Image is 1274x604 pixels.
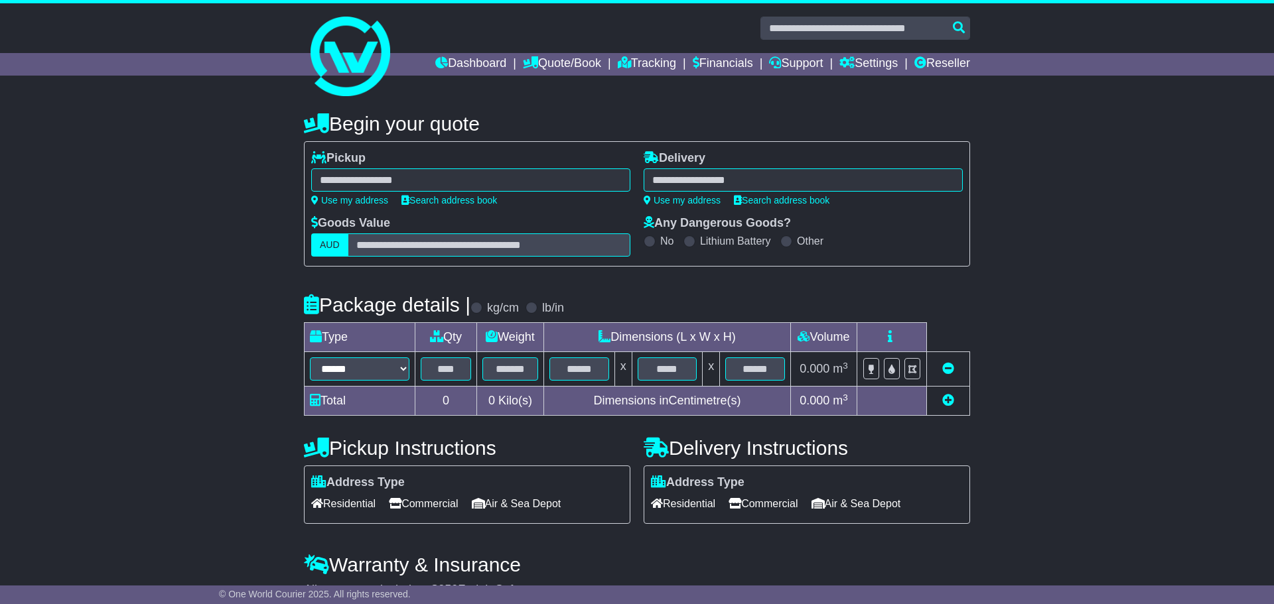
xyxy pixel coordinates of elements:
td: 0 [415,387,477,416]
h4: Begin your quote [304,113,970,135]
a: Search address book [401,195,497,206]
td: Weight [477,323,544,352]
span: Air & Sea Depot [472,493,561,514]
span: 0.000 [800,394,829,407]
td: Volume [790,323,857,352]
a: Dashboard [435,53,506,76]
span: m [833,394,848,407]
td: Kilo(s) [477,387,544,416]
sup: 3 [843,393,848,402]
td: Qty [415,323,477,352]
label: Other [797,235,823,247]
td: Dimensions in Centimetre(s) [543,387,790,416]
a: Use my address [644,195,721,206]
td: Total [305,387,415,416]
label: Any Dangerous Goods? [644,216,791,231]
span: Residential [651,493,715,514]
a: Tracking [618,53,676,76]
a: Add new item [942,394,954,407]
label: Address Type [311,475,405,490]
label: kg/cm [487,301,519,316]
a: Financials [693,53,753,76]
sup: 3 [843,361,848,371]
label: AUD [311,233,348,257]
span: Commercial [729,493,798,514]
label: Goods Value [311,216,390,231]
span: 0.000 [800,362,829,375]
div: All our quotes include a $ FreightSafe warranty. [304,583,970,597]
label: Delivery [644,151,705,166]
td: x [703,352,720,387]
td: Dimensions (L x W x H) [543,323,790,352]
label: Address Type [651,475,744,490]
a: Remove this item [942,362,954,375]
span: Residential [311,493,376,514]
a: Settings [839,53,898,76]
td: x [614,352,632,387]
span: © One World Courier 2025. All rights reserved. [219,589,411,599]
span: Air & Sea Depot [812,493,901,514]
h4: Delivery Instructions [644,437,970,459]
span: m [833,362,848,375]
h4: Pickup Instructions [304,437,630,459]
h4: Warranty & Insurance [304,554,970,575]
label: Pickup [311,151,366,166]
a: Support [769,53,823,76]
h4: Package details | [304,294,470,316]
span: Commercial [389,493,458,514]
label: No [660,235,673,247]
a: Search address book [734,195,829,206]
a: Reseller [914,53,970,76]
label: lb/in [542,301,564,316]
td: Type [305,323,415,352]
a: Use my address [311,195,388,206]
a: Quote/Book [523,53,601,76]
label: Lithium Battery [700,235,771,247]
span: 0 [488,394,495,407]
span: 250 [438,583,458,596]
